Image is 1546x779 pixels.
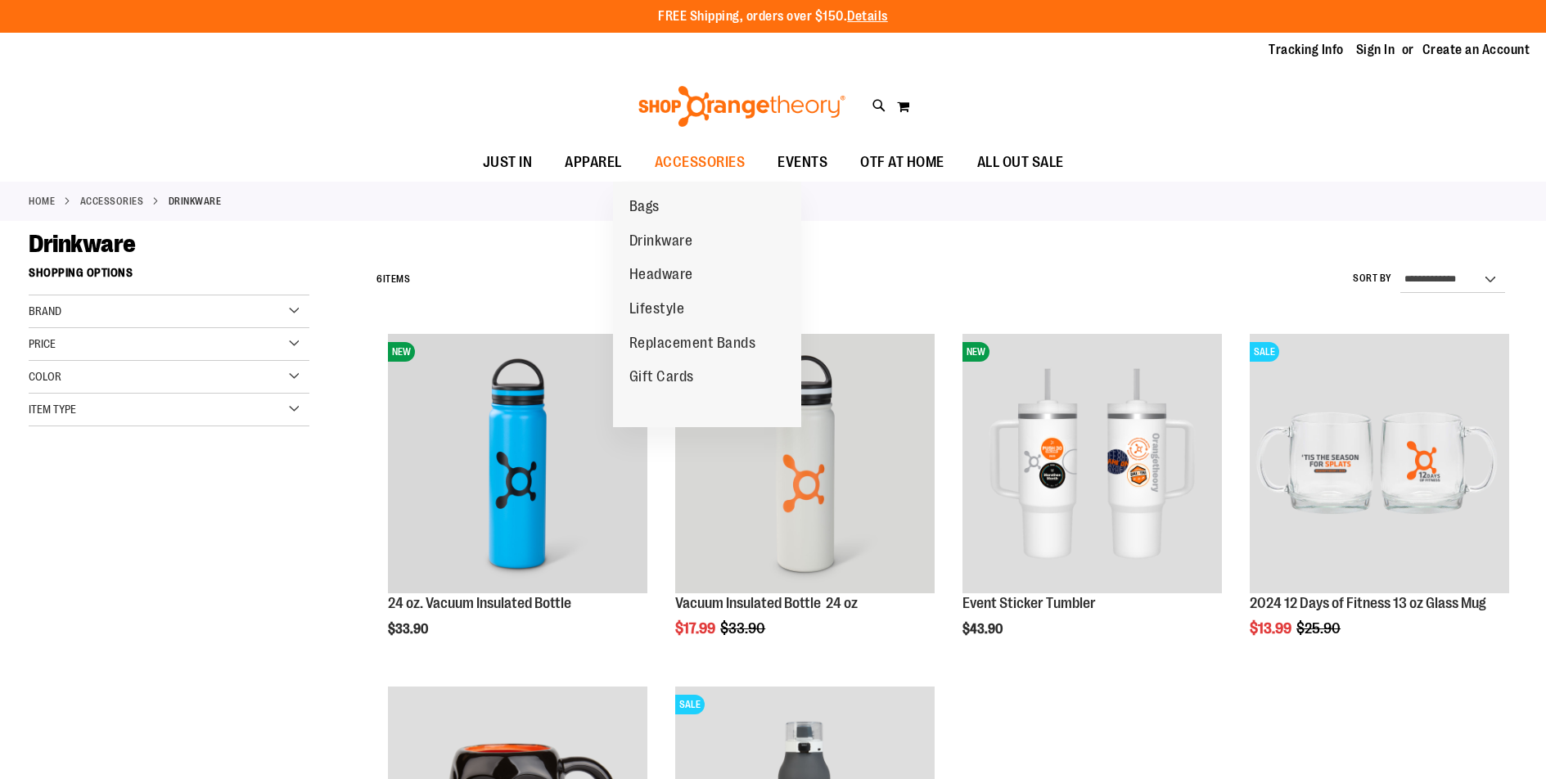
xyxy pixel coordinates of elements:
[1242,326,1517,678] div: product
[962,334,1222,596] a: OTF 40 oz. Sticker TumblerNEW
[667,326,943,678] div: product
[629,300,685,321] span: Lifestyle
[675,595,858,611] a: Vacuum Insulated Bottle 24 oz
[954,326,1230,678] div: product
[962,342,989,362] span: NEW
[962,334,1222,593] img: OTF 40 oz. Sticker Tumbler
[675,334,935,596] a: Vacuum Insulated Bottle 24 ozSALE
[1296,620,1343,637] span: $25.90
[29,370,61,383] span: Color
[1250,334,1509,593] img: Main image of 2024 12 Days of Fitness 13 oz Glass Mug
[629,232,693,253] span: Drinkware
[388,342,415,362] span: NEW
[778,144,827,181] span: EVENTS
[483,144,533,181] span: JUST IN
[388,334,647,593] img: 24 oz. Vacuum Insulated Bottle
[1250,595,1486,611] a: 2024 12 Days of Fitness 13 oz Glass Mug
[376,273,383,285] span: 6
[1250,334,1509,596] a: Main image of 2024 12 Days of Fitness 13 oz Glass MugSALE
[675,695,705,714] span: SALE
[977,144,1064,181] span: ALL OUT SALE
[29,337,56,350] span: Price
[629,335,756,355] span: Replacement Bands
[658,7,888,26] p: FREE Shipping, orders over $150.
[29,194,55,209] a: Home
[565,144,622,181] span: APPAREL
[962,622,1005,637] span: $43.90
[629,368,694,389] span: Gift Cards
[1269,41,1344,59] a: Tracking Info
[636,86,848,127] img: Shop Orangetheory
[860,144,944,181] span: OTF AT HOME
[629,266,693,286] span: Headware
[388,334,647,596] a: 24 oz. Vacuum Insulated BottleNEW
[29,403,76,416] span: Item Type
[80,194,144,209] a: ACCESSORIES
[962,595,1096,611] a: Event Sticker Tumbler
[169,194,222,209] strong: Drinkware
[388,595,571,611] a: 24 oz. Vacuum Insulated Bottle
[1250,342,1279,362] span: SALE
[629,198,660,218] span: Bags
[675,620,718,637] span: $17.99
[380,326,656,678] div: product
[847,9,888,24] a: Details
[29,230,136,258] span: Drinkware
[1353,272,1392,286] label: Sort By
[29,259,309,295] strong: Shopping Options
[376,267,410,292] h2: Items
[29,304,61,317] span: Brand
[388,622,430,637] span: $33.90
[655,144,746,181] span: ACCESSORIES
[1422,41,1530,59] a: Create an Account
[720,620,768,637] span: $33.90
[675,334,935,593] img: Vacuum Insulated Bottle 24 oz
[1250,620,1294,637] span: $13.99
[1356,41,1395,59] a: Sign In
